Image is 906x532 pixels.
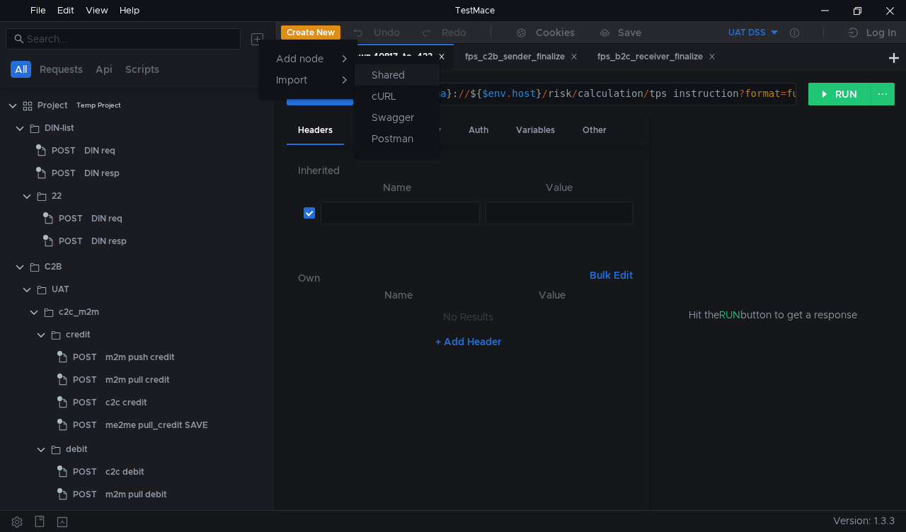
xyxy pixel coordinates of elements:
[372,88,396,105] app-tour-anchor: cURL
[276,52,323,65] app-tour-anchor: Add node
[259,69,357,91] button: Import
[372,109,414,126] app-tour-anchor: Swagger
[372,130,413,147] app-tour-anchor: Postman
[259,48,357,69] button: Add node
[355,86,440,107] button: cURL
[355,128,440,149] button: Postman
[372,66,405,83] app-tour-anchor: Shared
[355,107,440,128] button: Swagger
[276,74,307,86] app-tour-anchor: Import
[355,64,440,86] button: Shared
